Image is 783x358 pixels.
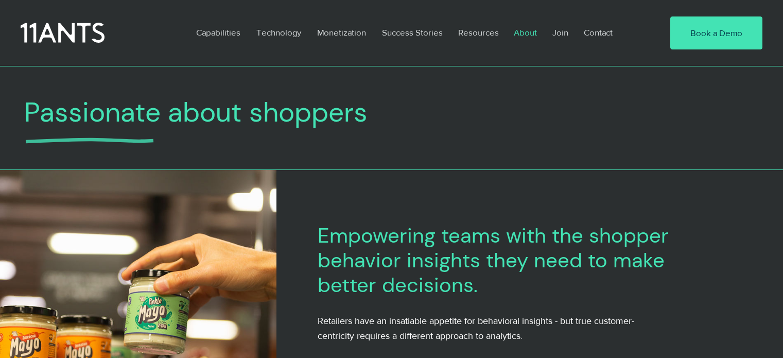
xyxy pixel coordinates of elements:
[450,21,506,44] a: Resources
[509,21,542,44] p: About
[453,21,504,44] p: Resources
[312,21,371,44] p: Monetization
[251,21,306,44] p: Technology
[545,21,576,44] a: Join
[318,222,669,298] span: Empowering teams with the shopper behavior insights they need to make better decisions.
[191,21,246,44] p: Capabilities
[579,21,618,44] p: Contact
[670,16,762,49] a: Book a Demo
[309,21,374,44] a: Monetization
[576,21,621,44] a: Contact
[374,21,450,44] a: Success Stories
[547,21,573,44] p: Join
[249,21,309,44] a: Technology
[188,21,249,44] a: Capabilities
[506,21,545,44] a: About
[377,21,448,44] p: Success Stories
[690,27,742,39] span: Book a Demo
[318,316,634,341] span: Retailers have an insatiable appetite for behavioral insights - but true customer-centricity requ...
[188,21,639,44] nav: Site
[24,94,368,130] span: Passionate about shoppers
